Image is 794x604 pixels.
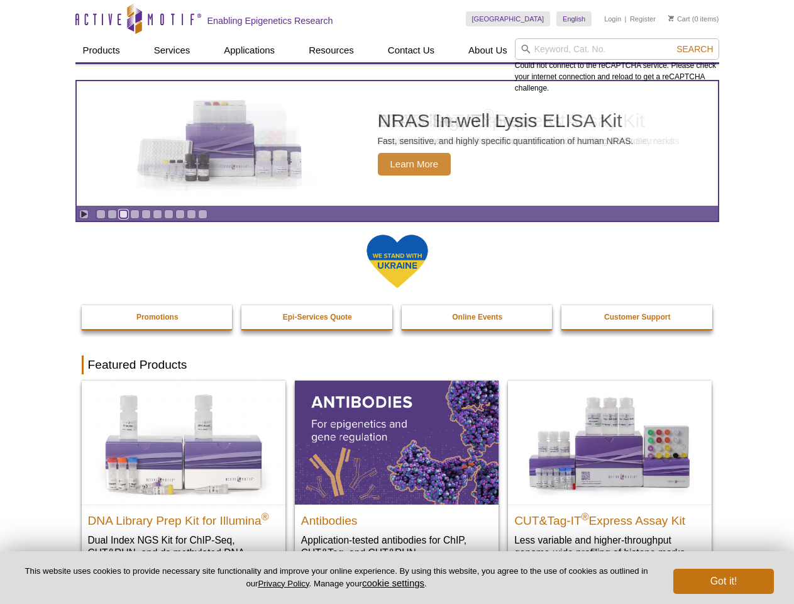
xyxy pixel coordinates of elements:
[241,305,394,329] a: Epi-Services Quote
[466,11,551,26] a: [GEOGRAPHIC_DATA]
[461,38,515,62] a: About Us
[164,210,174,219] a: Go to slide 7
[20,566,653,590] p: This website uses cookies to provide necessary site functionality and improve your online experie...
[508,381,712,571] a: CUT&Tag-IT® Express Assay Kit CUT&Tag-IT®Express Assay Kit Less variable and higher-throughput ge...
[402,305,554,329] a: Online Events
[82,381,285,504] img: DNA Library Prep Kit for Illumina
[515,38,719,94] div: Could not connect to the reCAPTCHA service. Please check your internet connection and reload to g...
[630,14,656,23] a: Register
[301,508,492,527] h2: Antibodies
[82,355,713,374] h2: Featured Products
[82,381,285,584] a: DNA Library Prep Kit for Illumina DNA Library Prep Kit for Illumina® Dual Index NGS Kit for ChIP-...
[668,15,674,21] img: Your Cart
[126,100,315,187] img: NRAS In-well Lysis ELISA Kit
[295,381,499,571] a: All Antibodies Antibodies Application-tested antibodies for ChIP, CUT&Tag, and CUT&RUN.
[77,81,718,206] article: NRAS In-well Lysis ELISA Kit
[119,210,128,219] a: Go to slide 3
[668,11,719,26] li: (0 items)
[262,511,269,522] sup: ®
[676,44,713,54] span: Search
[668,14,690,23] a: Cart
[673,569,774,594] button: Got it!
[175,210,185,219] a: Go to slide 8
[625,11,627,26] li: |
[79,210,89,219] a: Toggle autoplay
[130,210,140,219] a: Go to slide 4
[362,578,424,588] button: cookie settings
[378,111,634,130] h2: NRAS In-well Lysis ELISA Kit
[82,305,234,329] a: Promotions
[108,210,117,219] a: Go to slide 2
[378,153,451,176] span: Learn More
[301,38,361,62] a: Resources
[283,313,352,322] strong: Epi-Services Quote
[207,15,333,26] h2: Enabling Epigenetics Research
[146,38,198,62] a: Services
[514,534,705,559] p: Less variable and higher-throughput genome-wide profiling of histone marks​.
[216,38,282,62] a: Applications
[96,210,106,219] a: Go to slide 1
[378,135,634,147] p: Fast, sensitive, and highly specific quantification of human NRAS.
[295,381,499,504] img: All Antibodies
[77,81,718,206] a: NRAS In-well Lysis ELISA Kit NRAS In-well Lysis ELISA Kit Fast, sensitive, and highly specific qu...
[153,210,162,219] a: Go to slide 6
[187,210,196,219] a: Go to slide 9
[515,38,719,60] input: Keyword, Cat. No.
[198,210,207,219] a: Go to slide 10
[561,305,714,329] a: Customer Support
[556,11,592,26] a: English
[136,313,179,322] strong: Promotions
[508,381,712,504] img: CUT&Tag-IT® Express Assay Kit
[673,43,717,55] button: Search
[582,511,589,522] sup: ®
[604,14,621,23] a: Login
[366,233,429,289] img: We Stand With Ukraine
[301,534,492,559] p: Application-tested antibodies for ChIP, CUT&Tag, and CUT&RUN.
[604,313,670,322] strong: Customer Support
[141,210,151,219] a: Go to slide 5
[514,508,705,527] h2: CUT&Tag-IT Express Assay Kit
[452,313,502,322] strong: Online Events
[88,534,279,572] p: Dual Index NGS Kit for ChIP-Seq, CUT&RUN, and ds methylated DNA assays.
[380,38,442,62] a: Contact Us
[88,508,279,527] h2: DNA Library Prep Kit for Illumina
[75,38,128,62] a: Products
[258,579,309,588] a: Privacy Policy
